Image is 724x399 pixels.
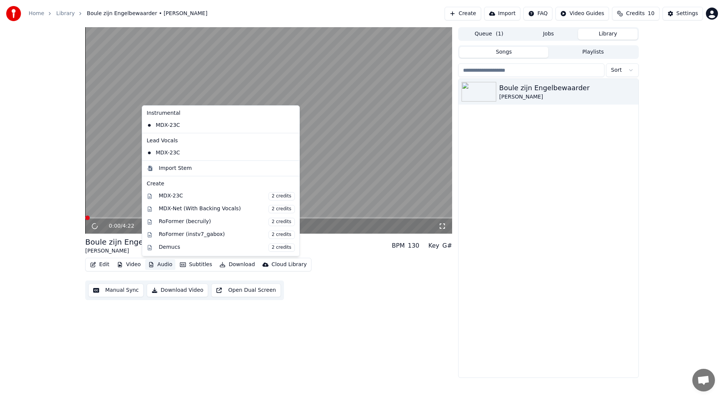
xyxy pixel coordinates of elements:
[159,231,295,239] div: RoFormer (instv7_gabox)
[676,10,698,17] div: Settings
[109,222,127,230] div: /
[268,192,295,200] span: 2 credits
[6,6,21,21] img: youka
[408,241,419,250] div: 130
[268,231,295,239] span: 2 credits
[499,83,635,93] div: Boule zijn Engelbewaarder
[648,10,655,17] span: 10
[428,241,439,250] div: Key
[548,47,638,58] button: Playlists
[159,243,295,252] div: Demucs
[159,165,192,172] div: Import Stem
[392,241,405,250] div: BPM
[109,222,121,230] span: 0:00
[612,7,659,20] button: Credits10
[144,107,298,119] div: Instrumental
[88,283,144,297] button: Manual Sync
[85,247,186,255] div: [PERSON_NAME]
[459,47,549,58] button: Songs
[611,66,622,74] span: Sort
[271,261,307,268] div: Cloud Library
[626,10,644,17] span: Credits
[523,7,552,20] button: FAQ
[268,218,295,226] span: 2 credits
[147,283,208,297] button: Download Video
[499,93,635,101] div: [PERSON_NAME]
[123,222,134,230] span: 4:22
[29,10,44,17] a: Home
[268,205,295,213] span: 2 credits
[459,29,519,40] button: Queue
[56,10,75,17] a: Library
[87,10,207,17] span: Boule zijn Engelbewaarder • [PERSON_NAME]
[144,135,298,147] div: Lead Vocals
[177,259,215,270] button: Subtitles
[85,237,186,247] div: Boule zijn Engelbewaarder
[144,119,287,131] div: MDX-23C
[159,192,295,200] div: MDX-23C
[519,29,578,40] button: Jobs
[87,259,112,270] button: Edit
[663,7,703,20] button: Settings
[145,259,175,270] button: Audio
[147,180,295,188] div: Create
[268,243,295,252] span: 2 credits
[144,147,287,159] div: MDX-23C
[484,7,520,20] button: Import
[555,7,609,20] button: Video Guides
[692,369,715,391] a: Open de chat
[114,259,144,270] button: Video
[211,283,281,297] button: Open Dual Screen
[445,7,481,20] button: Create
[159,205,295,213] div: MDX-Net (With Backing Vocals)
[496,30,503,38] span: ( 1 )
[216,259,258,270] button: Download
[578,29,638,40] button: Library
[442,241,452,250] div: G#
[159,218,295,226] div: RoFormer (becruily)
[29,10,207,17] nav: breadcrumb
